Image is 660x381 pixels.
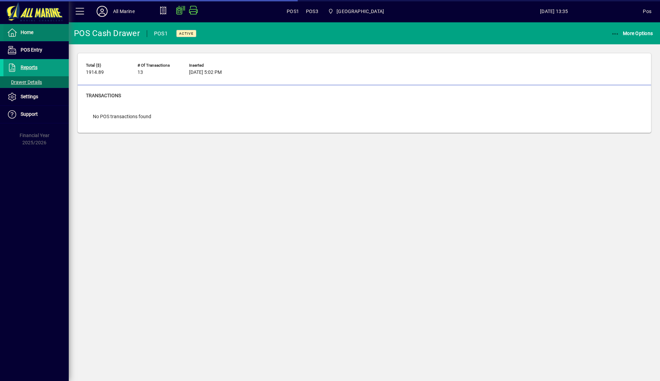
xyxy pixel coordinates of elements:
button: Profile [91,5,113,18]
span: # of Transactions [137,63,179,68]
a: Support [3,106,69,123]
span: Transactions [86,93,121,98]
span: Port Road [325,5,387,18]
span: Active [179,31,194,36]
span: [DATE] 5:02 PM [189,70,222,75]
span: More Options [611,31,653,36]
span: Reports [21,65,37,70]
span: POS3 [306,6,318,17]
div: POS Cash Drawer [74,28,140,39]
span: Total ($) [86,63,127,68]
span: 1914.89 [86,70,104,75]
a: Home [3,24,69,41]
button: More Options [609,27,655,40]
div: POS1 [154,28,168,39]
span: [GEOGRAPHIC_DATA] [337,6,384,17]
a: POS Entry [3,42,69,59]
span: Drawer Details [7,79,42,85]
span: [DATE] 13:35 [465,6,643,17]
span: Home [21,30,33,35]
span: POS Entry [21,47,42,53]
span: Settings [21,94,38,99]
a: Settings [3,88,69,105]
div: No POS transactions found [86,106,158,127]
div: All Marine [113,6,135,17]
span: Support [21,111,38,117]
span: 13 [137,70,143,75]
div: Pos [643,6,651,17]
span: POS1 [287,6,299,17]
span: Inserted [189,63,230,68]
a: Drawer Details [3,76,69,88]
